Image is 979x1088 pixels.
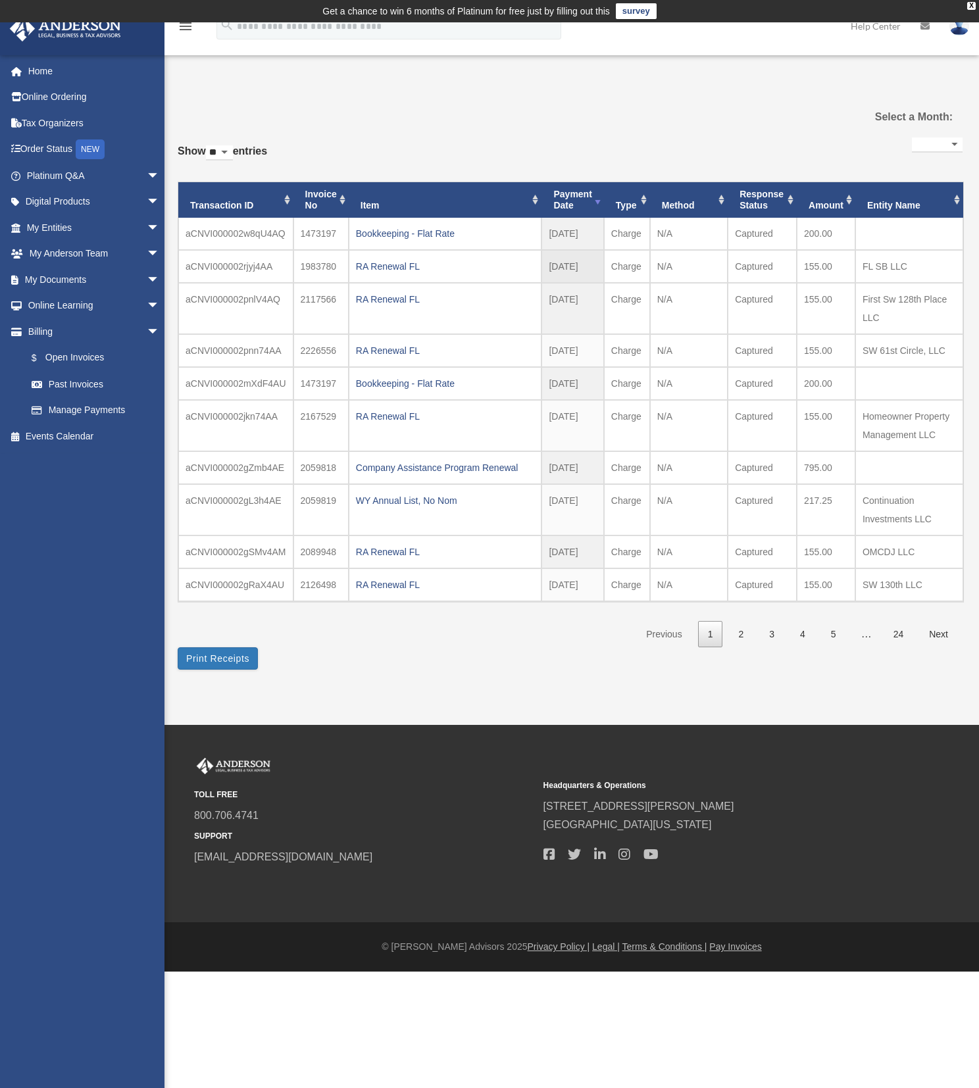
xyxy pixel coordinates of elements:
a: Tax Organizers [9,110,180,136]
td: N/A [650,484,728,535]
div: RA Renewal FL [356,290,535,309]
td: N/A [650,283,728,334]
a: Online Ordering [9,84,180,111]
a: My Entitiesarrow_drop_down [9,214,180,241]
a: Previous [636,621,691,648]
a: Pay Invoices [709,941,761,952]
div: Get a chance to win 6 months of Platinum for free just by filling out this [322,3,610,19]
a: Privacy Policy | [528,941,590,952]
span: arrow_drop_down [147,293,173,320]
td: 200.00 [797,367,855,400]
td: [DATE] [541,484,603,535]
td: [DATE] [541,334,603,367]
td: Captured [728,400,797,451]
td: Charge [604,218,650,250]
a: survey [616,3,657,19]
label: Select a Month: [841,108,953,126]
th: Amount: activate to sort column ascending [797,182,855,218]
th: Entity Name: activate to sort column ascending [855,182,963,218]
button: Print Receipts [178,647,258,670]
td: 2059819 [293,484,349,535]
a: $Open Invoices [18,345,180,372]
td: 200.00 [797,218,855,250]
small: SUPPORT [194,829,534,843]
td: aCNVI000002pnlV4AQ [178,283,293,334]
th: Item: activate to sort column ascending [349,182,542,218]
span: $ [39,350,45,366]
div: RA Renewal FL [356,576,535,594]
td: aCNVI000002gL3h4AE [178,484,293,535]
td: Captured [728,535,797,568]
td: Charge [604,334,650,367]
td: [DATE] [541,250,603,283]
span: arrow_drop_down [147,266,173,293]
td: Captured [728,218,797,250]
div: Bookkeeping - Flat Rate [356,374,535,393]
td: 1473197 [293,367,349,400]
a: menu [178,23,193,34]
td: [DATE] [541,568,603,601]
td: 2226556 [293,334,349,367]
td: N/A [650,218,728,250]
a: Manage Payments [18,397,180,424]
a: Legal | [592,941,620,952]
td: aCNVI000002rjyj4AA [178,250,293,283]
img: Anderson Advisors Platinum Portal [194,758,273,775]
td: [DATE] [541,535,603,568]
a: My Anderson Teamarrow_drop_down [9,241,180,267]
td: Captured [728,283,797,334]
td: aCNVI000002mXdF4AU [178,367,293,400]
span: arrow_drop_down [147,189,173,216]
td: 155.00 [797,334,855,367]
a: Platinum Q&Aarrow_drop_down [9,162,180,189]
th: Response Status: activate to sort column ascending [728,182,797,218]
td: N/A [650,535,728,568]
td: [DATE] [541,400,603,451]
div: NEW [76,139,105,159]
span: … [851,628,882,639]
td: Continuation Investments LLC [855,484,963,535]
span: arrow_drop_down [147,162,173,189]
td: Charge [604,484,650,535]
td: N/A [650,400,728,451]
a: Billingarrow_drop_down [9,318,180,345]
i: menu [178,18,193,34]
td: [DATE] [541,283,603,334]
a: 800.706.4741 [194,810,259,821]
td: 2126498 [293,568,349,601]
td: Charge [604,568,650,601]
td: aCNVI000002jkn74AA [178,400,293,451]
a: 24 [884,621,914,648]
td: [DATE] [541,218,603,250]
a: Terms & Conditions | [622,941,707,952]
td: 155.00 [797,250,855,283]
small: Headquarters & Operations [543,779,884,793]
td: FL SB LLC [855,250,963,283]
small: TOLL FREE [194,788,534,802]
td: 2117566 [293,283,349,334]
th: Method: activate to sort column ascending [650,182,728,218]
div: RA Renewal FL [356,257,535,276]
div: RA Renewal FL [356,407,535,426]
a: Online Learningarrow_drop_down [9,293,180,319]
td: 155.00 [797,568,855,601]
td: aCNVI000002gZmb4AE [178,451,293,484]
a: [GEOGRAPHIC_DATA][US_STATE] [543,819,712,830]
td: 155.00 [797,400,855,451]
td: Captured [728,250,797,283]
th: Payment Date: activate to sort column ascending [541,182,603,218]
td: Homeowner Property Management LLC [855,400,963,451]
td: 155.00 [797,283,855,334]
td: aCNVI000002pnn74AA [178,334,293,367]
div: Bookkeeping - Flat Rate [356,224,535,243]
td: aCNVI000002gRaX4AU [178,568,293,601]
td: Charge [604,283,650,334]
select: Showentries [206,145,233,161]
td: 155.00 [797,535,855,568]
td: 795.00 [797,451,855,484]
td: Charge [604,367,650,400]
a: 5 [821,621,846,648]
td: Captured [728,451,797,484]
img: Anderson Advisors Platinum Portal [6,16,125,41]
div: Company Assistance Program Renewal [356,458,535,477]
